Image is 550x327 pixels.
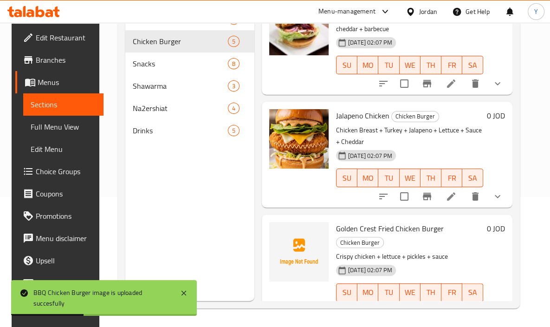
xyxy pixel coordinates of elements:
[424,171,438,185] span: TH
[228,104,239,113] span: 4
[344,266,396,275] span: [DATE] 02:07 PM
[36,210,96,222] span: Promotions
[15,71,104,93] a: Menus
[133,125,228,136] span: Drinks
[36,233,96,244] span: Menu disclaimer
[15,26,104,49] a: Edit Restaurant
[382,59,395,72] span: TU
[336,251,483,262] p: Crispy chicken + lettuce + pickles + sauce
[441,283,462,302] button: FR
[419,7,437,17] div: Jordan
[424,59,438,72] span: TH
[486,300,509,322] button: show more
[487,222,505,235] h6: 0 JOD
[133,80,228,92] span: Shawarma
[391,111,439,122] div: Chicken Burger
[23,116,104,138] a: Full Menu View
[336,169,357,187] button: SU
[492,191,503,202] svg: Show Choices
[372,72,395,95] button: sort-choices
[228,125,239,136] div: items
[486,185,509,208] button: show more
[23,138,104,160] a: Edit Menu
[228,37,239,46] span: 5
[441,169,462,187] button: FR
[395,74,414,93] span: Select to update
[361,171,375,185] span: MO
[31,99,96,110] span: Sections
[340,286,354,299] span: SU
[228,103,239,114] div: items
[378,56,399,74] button: TU
[403,286,417,299] span: WE
[336,237,384,248] div: Chicken Burger
[421,169,441,187] button: TH
[372,300,395,322] button: sort-choices
[462,56,483,74] button: SA
[421,56,441,74] button: TH
[336,109,389,123] span: Jalapeno Chicken
[336,283,357,302] button: SU
[416,300,438,322] button: Branch-specific-item
[228,126,239,135] span: 5
[424,286,438,299] span: TH
[133,103,228,114] div: Na2ershiat
[228,82,239,91] span: 3
[466,286,479,299] span: SA
[395,187,414,206] span: Select to update
[15,160,104,183] a: Choice Groups
[36,166,96,177] span: Choice Groups
[445,59,459,72] span: FR
[228,59,239,68] span: 8
[446,78,457,89] a: Edit menu item
[357,56,378,74] button: MO
[462,169,483,187] button: SA
[534,7,538,17] span: Y
[464,185,486,208] button: delete
[416,72,438,95] button: Branch-specific-item
[125,30,254,52] div: Chicken Burger5
[125,52,254,75] div: Snacks8
[382,286,395,299] span: TU
[361,59,375,72] span: MO
[36,277,96,288] span: Coverage Report
[125,4,254,145] nav: Menu sections
[492,78,503,89] svg: Show Choices
[357,169,378,187] button: MO
[31,144,96,155] span: Edit Menu
[133,58,228,69] span: Snacks
[133,36,228,47] span: Chicken Burger
[125,97,254,119] div: Na2ershiat4
[36,32,96,43] span: Edit Restaurant
[15,249,104,272] a: Upsell
[336,56,357,74] button: SU
[361,286,375,299] span: MO
[340,171,354,185] span: SU
[486,72,509,95] button: show more
[318,6,375,17] div: Menu-management
[269,222,329,281] img: Golden Crest Fried Chicken Burger
[336,124,483,148] p: Chicken Breast + Turkey + Jalapeno + Lettuce + Sauce + Cheddar
[382,171,395,185] span: TU
[38,77,96,88] span: Menus
[416,185,438,208] button: Branch-specific-item
[344,38,396,47] span: [DATE] 02:07 PM
[400,169,421,187] button: WE
[228,58,239,69] div: items
[403,59,417,72] span: WE
[378,283,399,302] button: TU
[487,109,505,122] h6: 0 JOD
[15,227,104,249] a: Menu disclaimer
[441,56,462,74] button: FR
[403,171,417,185] span: WE
[462,283,483,302] button: SA
[125,119,254,142] div: Drinks5
[36,188,96,199] span: Coupons
[400,56,421,74] button: WE
[445,171,459,185] span: FR
[15,205,104,227] a: Promotions
[464,72,486,95] button: delete
[15,183,104,205] a: Coupons
[31,121,96,132] span: Full Menu View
